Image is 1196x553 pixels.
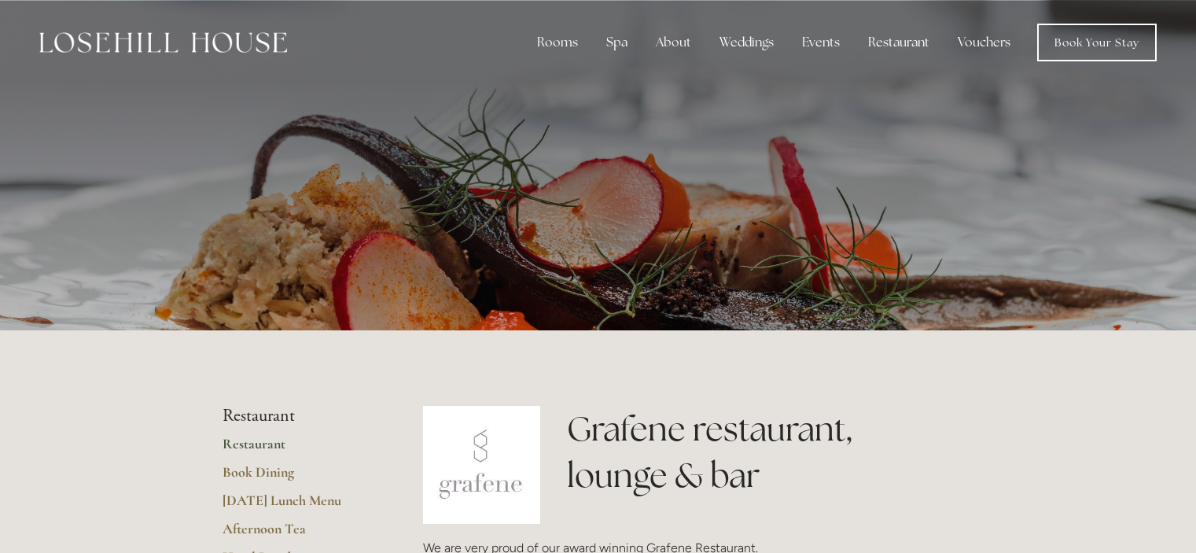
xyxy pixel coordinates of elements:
[945,27,1023,58] a: Vouchers
[223,492,373,520] a: [DATE] Lunch Menu
[856,27,942,58] div: Restaurant
[789,27,852,58] div: Events
[567,406,973,499] h1: Grafene restaurant, lounge & bar
[1037,24,1157,61] a: Book Your Stay
[223,435,373,463] a: Restaurant
[643,27,704,58] div: About
[707,27,786,58] div: Weddings
[223,520,373,548] a: Afternoon Tea
[39,32,287,53] img: Losehill House
[594,27,640,58] div: Spa
[223,463,373,492] a: Book Dining
[223,406,373,426] li: Restaurant
[524,27,591,58] div: Rooms
[423,406,541,524] img: grafene.jpg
